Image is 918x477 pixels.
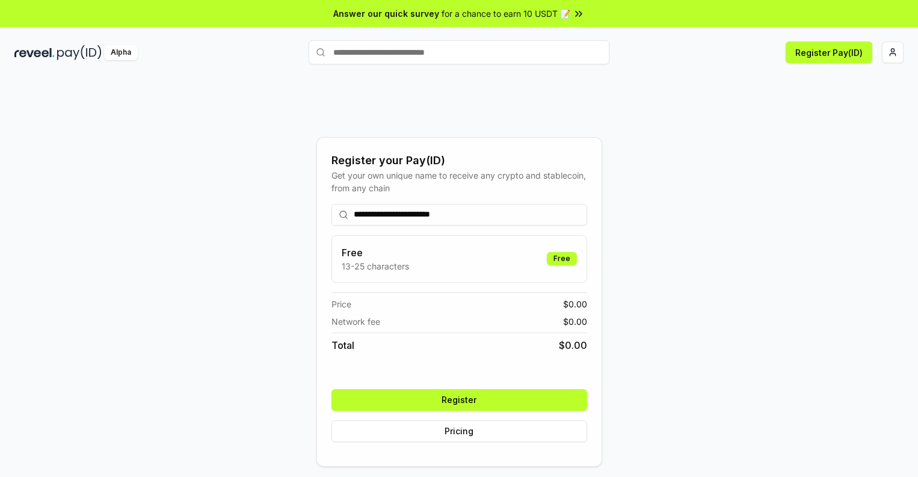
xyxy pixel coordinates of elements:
[331,389,587,411] button: Register
[786,42,872,63] button: Register Pay(ID)
[104,45,138,60] div: Alpha
[342,245,409,260] h3: Free
[331,298,351,310] span: Price
[331,338,354,352] span: Total
[563,315,587,328] span: $ 0.00
[14,45,55,60] img: reveel_dark
[342,260,409,272] p: 13-25 characters
[331,152,587,169] div: Register your Pay(ID)
[331,169,587,194] div: Get your own unique name to receive any crypto and stablecoin, from any chain
[331,315,380,328] span: Network fee
[442,7,570,20] span: for a chance to earn 10 USDT 📝
[331,420,587,442] button: Pricing
[563,298,587,310] span: $ 0.00
[547,252,577,265] div: Free
[559,338,587,352] span: $ 0.00
[333,7,439,20] span: Answer our quick survey
[57,45,102,60] img: pay_id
